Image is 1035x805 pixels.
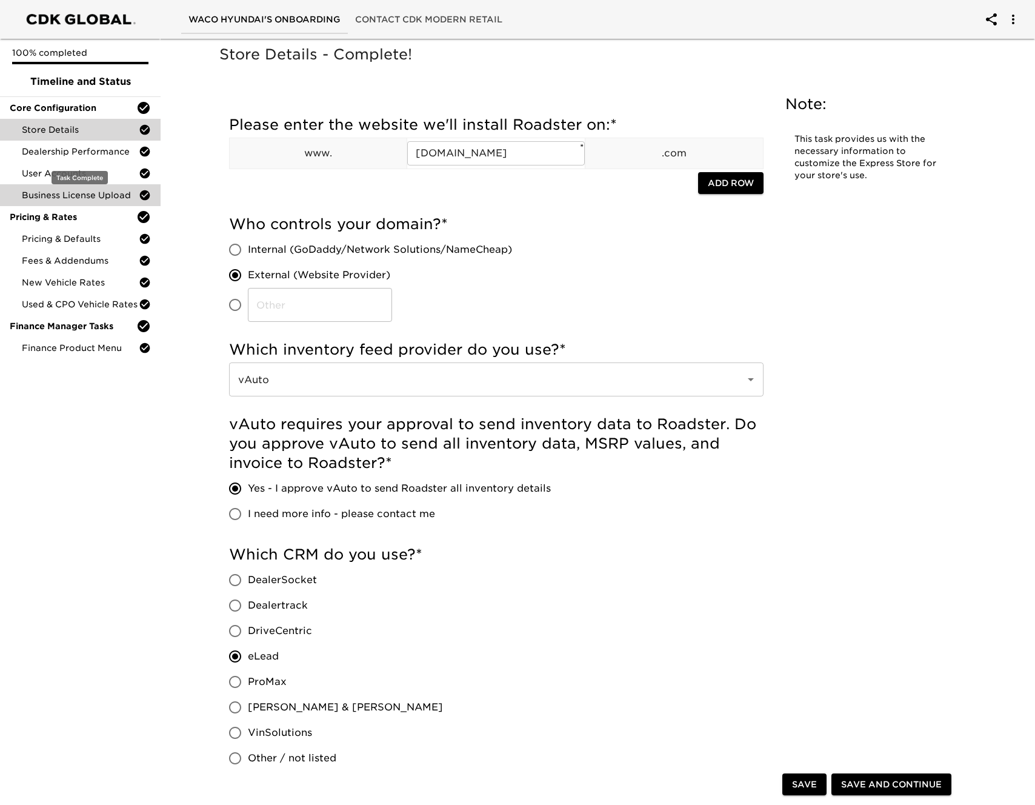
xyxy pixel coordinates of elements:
[12,47,148,59] p: 100% completed
[229,215,764,234] h5: Who controls your domain?
[230,146,407,161] p: www.
[248,598,308,613] span: Dealertrack
[355,12,502,27] span: Contact CDK Modern Retail
[22,255,139,267] span: Fees & Addendums
[977,5,1006,34] button: account of current user
[792,777,817,792] span: Save
[248,481,551,496] span: Yes - I approve vAuto to send Roadster all inventory details
[794,133,940,182] p: This task provides us with the necessary information to customize the Express Store for your stor...
[742,371,759,388] button: Open
[22,276,139,289] span: New Vehicle Rates
[10,211,136,223] span: Pricing & Rates
[248,242,512,257] span: Internal (GoDaddy/Network Solutions/NameCheap)
[229,340,764,359] h5: Which inventory feed provider do you use?
[248,288,392,322] input: Other
[22,189,139,201] span: Business License Upload
[22,167,139,179] span: User Accounts
[22,145,139,158] span: Dealership Performance
[22,342,139,354] span: Finance Product Menu
[248,573,317,587] span: DealerSocket
[10,102,136,114] span: Core Configuration
[831,773,951,796] button: Save and Continue
[841,777,942,792] span: Save and Continue
[785,95,949,114] h5: Note:
[248,751,336,766] span: Other / not listed
[698,172,764,195] button: Add Row
[248,726,312,740] span: VinSolutions
[219,45,966,64] h5: Store Details - Complete!
[229,415,764,473] h5: vAuto requires your approval to send inventory data to Roadster. Do you approve vAuto to send all...
[229,115,764,135] h5: Please enter the website we'll install Roadster on:
[999,5,1028,34] button: account of current user
[248,624,312,638] span: DriveCentric
[782,773,827,796] button: Save
[248,268,390,282] span: External (Website Provider)
[248,507,435,521] span: I need more info - please contact me
[248,649,279,664] span: eLead
[708,176,754,191] span: Add Row
[10,75,151,89] span: Timeline and Status
[10,320,136,332] span: Finance Manager Tasks
[22,233,139,245] span: Pricing & Defaults
[248,700,443,715] span: [PERSON_NAME] & [PERSON_NAME]
[22,298,139,310] span: Used & CPO Vehicle Rates
[585,146,763,161] p: .com
[229,545,764,564] h5: Which CRM do you use?
[22,124,139,136] span: Store Details
[188,12,341,27] span: Waco Hyundai's Onboarding
[248,675,287,689] span: ProMax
